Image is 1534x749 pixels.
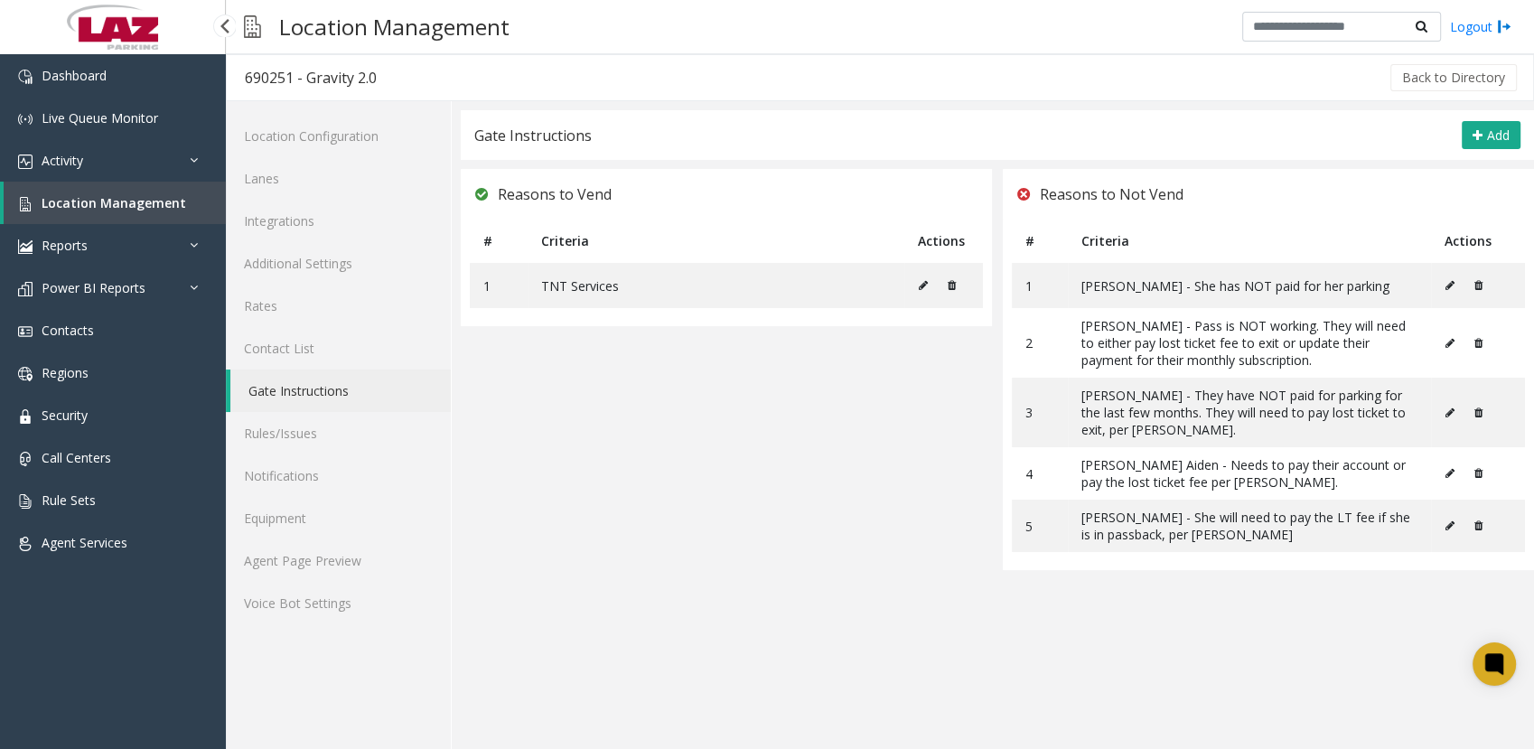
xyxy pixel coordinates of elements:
a: Equipment [226,497,451,539]
td: 2 [1012,308,1068,378]
td: [PERSON_NAME] - Pass is NOT working. They will need to either pay lost ticket fee to exit or upda... [1068,308,1431,378]
img: 'icon' [18,324,33,339]
td: 4 [1012,447,1068,500]
span: Power BI Reports [42,279,145,296]
span: Activity [42,152,83,169]
span: Location Management [42,194,186,211]
td: [PERSON_NAME] Aiden - Needs to pay their account or pay the lost ticket fee per [PERSON_NAME]. [1068,447,1431,500]
img: 'icon' [18,537,33,551]
img: close [1016,183,1031,206]
th: Criteria [1068,219,1431,263]
div: 690251 - Gravity 2.0 [245,66,377,89]
td: [PERSON_NAME] - She will need to pay the LT fee if she is in passback, per [PERSON_NAME] [1068,500,1431,552]
td: 1 [1012,263,1068,308]
span: Contacts [42,322,94,339]
a: Rules/Issues [226,412,451,454]
img: 'icon' [18,494,33,509]
a: Gate Instructions [230,370,451,412]
a: Contact List [226,327,451,370]
td: TNT Services [528,263,905,308]
span: Regions [42,364,89,381]
span: Rule Sets [42,492,96,509]
a: Logout [1450,17,1511,36]
th: Criteria [528,219,905,263]
th: Actions [904,219,983,263]
img: pageIcon [244,5,261,49]
td: 1 [470,263,528,308]
th: # [470,219,528,263]
button: Back to Directory [1390,64,1517,91]
img: 'icon' [18,70,33,84]
img: 'icon' [18,154,33,169]
a: Lanes [226,157,451,200]
img: 'icon' [18,197,33,211]
a: Rates [226,285,451,327]
img: 'icon' [18,367,33,381]
img: 'icon' [18,112,33,126]
span: Security [42,407,88,424]
button: Add [1462,121,1520,150]
td: 5 [1012,500,1068,552]
img: 'icon' [18,239,33,254]
td: [PERSON_NAME] - They have NOT paid for parking for the last few months. They will need to pay los... [1068,378,1431,447]
img: 'icon' [18,409,33,424]
a: Voice Bot Settings [226,582,451,624]
span: Reports [42,237,88,254]
h3: Location Management [270,5,519,49]
a: Agent Page Preview [226,539,451,582]
img: logout [1497,17,1511,36]
a: Location Configuration [226,115,451,157]
a: Notifications [226,454,451,497]
span: Dashboard [42,67,107,84]
span: Reasons to Vend [498,183,612,206]
span: Agent Services [42,534,127,551]
span: Call Centers [42,449,111,466]
img: 'icon' [18,452,33,466]
span: Live Queue Monitor [42,109,158,126]
th: # [1012,219,1068,263]
span: Add [1487,126,1510,144]
th: Actions [1431,219,1525,263]
div: Gate Instructions [474,124,592,147]
a: Integrations [226,200,451,242]
img: check [474,183,489,206]
span: Reasons to Not Vend [1040,183,1183,206]
a: Additional Settings [226,242,451,285]
a: Location Management [4,182,226,224]
td: [PERSON_NAME] - She has NOT paid for her parking [1068,263,1431,308]
td: 3 [1012,378,1068,447]
img: 'icon' [18,282,33,296]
